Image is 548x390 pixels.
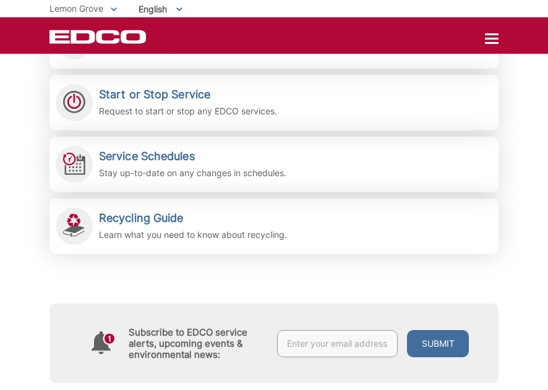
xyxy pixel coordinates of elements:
[99,88,277,101] h2: Start or Stop Service
[99,150,286,163] h2: Service Schedules
[407,330,469,357] button: Submit
[99,211,287,225] h2: Recycling Guide
[99,166,286,180] p: Stay up-to-date on any changes in schedules.
[99,228,287,242] p: Learn what you need to know about recycling.
[129,327,265,360] h4: Subscribe to EDCO service alerts, upcoming events & environmental news:
[277,330,398,357] input: Enter your email address...
[49,198,499,254] a: Recycling Guide Learn what you need to know about recycling.
[49,3,103,14] span: Lemon Grove
[49,137,499,192] a: Service Schedules Stay up-to-date on any changes in schedules.
[99,104,277,118] p: Request to start or stop any EDCO services.
[49,30,148,44] a: EDCD logo. Return to the homepage.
